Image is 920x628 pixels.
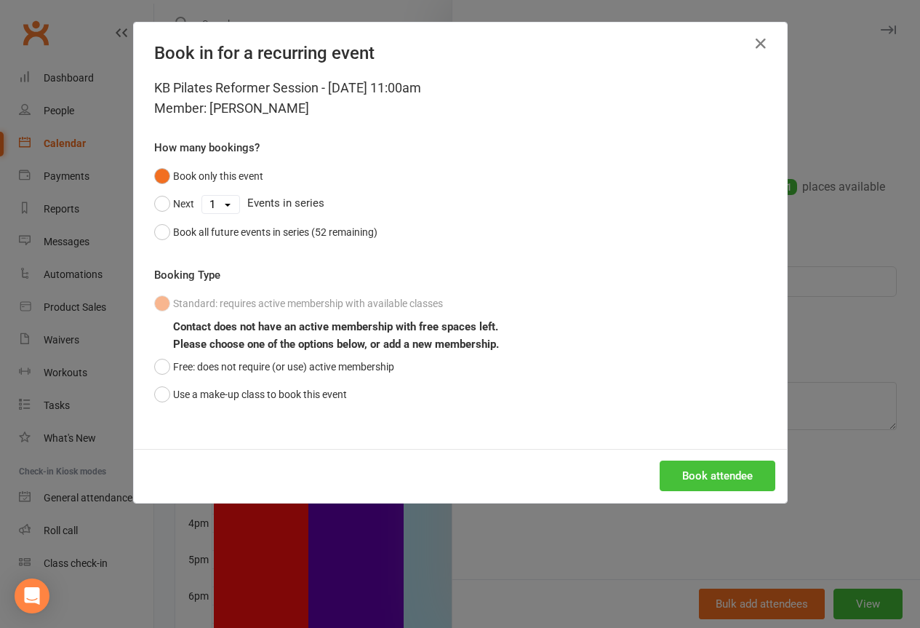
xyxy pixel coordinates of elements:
button: Book all future events in series (52 remaining) [154,218,377,246]
div: KB Pilates Reformer Session - [DATE] 11:00am Member: [PERSON_NAME] [154,78,767,119]
h4: Book in for a recurring event [154,43,767,63]
label: Booking Type [154,266,220,284]
div: Events in series [154,190,767,218]
button: Free: does not require (or use) active membership [154,353,394,381]
label: How many bookings? [154,139,260,156]
div: Open Intercom Messenger [15,579,49,613]
button: Book only this event [154,162,263,190]
b: Please choose one of the options below, or add a new membership. [173,338,499,351]
b: Contact does not have an active membership with free spaces left. [173,320,498,333]
button: Close [749,32,772,55]
button: Next [154,190,194,218]
div: Book all future events in series (52 remaining) [173,224,377,240]
button: Use a make-up class to book this event [154,381,347,408]
button: Book attendee [660,461,775,491]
